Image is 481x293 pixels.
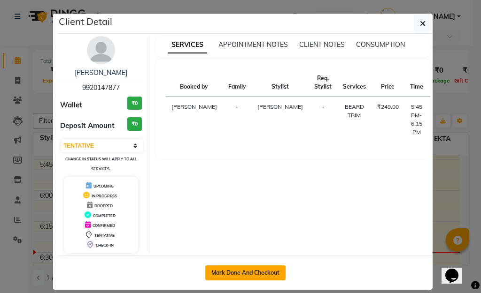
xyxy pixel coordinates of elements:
span: CONFIRMED [93,223,115,228]
div: BEARD TRIM [343,103,366,120]
span: CONSUMPTION [356,40,405,49]
span: Deposit Amount [60,120,115,131]
span: TENTATIVE [94,233,115,238]
button: Mark Done And Checkout [205,265,286,280]
td: 5:45 PM-6:15 PM [404,97,429,143]
span: IN PROGRESS [92,194,117,198]
th: Price [372,68,404,97]
span: 9920147877 [82,83,120,92]
span: APPOINTMENT NOTES [218,40,288,49]
span: SERVICES [168,37,207,53]
th: Booked by [166,68,223,97]
span: [PERSON_NAME] [257,103,303,110]
td: - [223,97,252,143]
span: DROPPED [94,203,113,208]
span: CHECK-IN [96,243,114,248]
h3: ₹0 [127,117,142,131]
h5: Client Detail [59,15,112,29]
div: ₹249.00 [377,103,399,111]
td: - [309,97,337,143]
th: Req. Stylist [309,68,337,97]
img: avatar [87,36,115,64]
span: UPCOMING [93,184,114,188]
th: Services [337,68,372,97]
span: COMPLETED [93,213,116,218]
th: Status [429,68,458,97]
th: Family [223,68,252,97]
a: [PERSON_NAME] [75,68,127,77]
td: [PERSON_NAME] [166,97,223,143]
h3: ₹0 [127,97,142,110]
span: CLIENT NOTES [299,40,345,49]
span: Wallet [60,100,82,111]
th: Time [404,68,429,97]
iframe: chat widget [442,255,472,284]
th: Stylist [252,68,309,97]
small: Change in status will apply to all services. [65,157,137,171]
